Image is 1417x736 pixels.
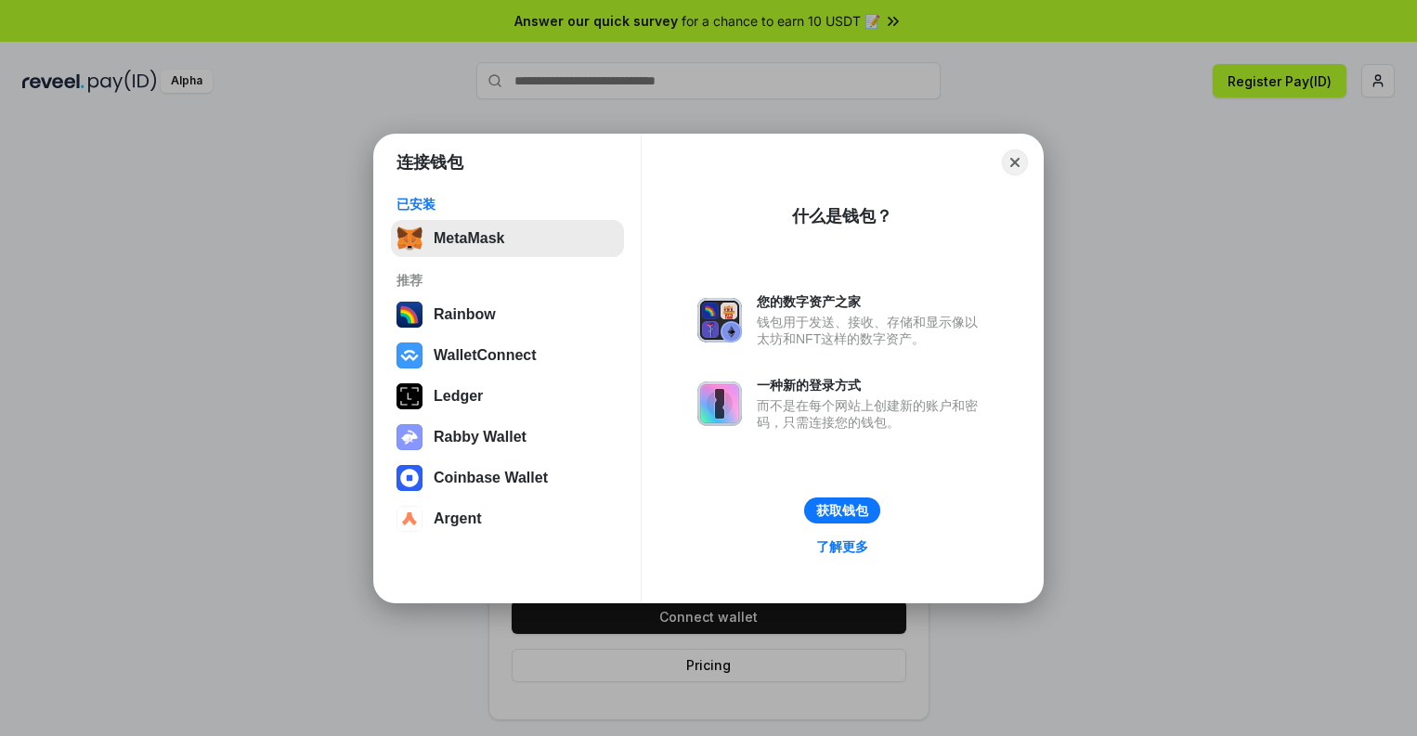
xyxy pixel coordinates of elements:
button: 获取钱包 [804,497,880,523]
div: 了解更多 [816,538,868,555]
button: Ledger [391,378,624,415]
button: Argent [391,500,624,537]
img: svg+xml,%3Csvg%20xmlns%3D%22http%3A%2F%2Fwww.w3.org%2F2000%2Fsvg%22%20fill%3D%22none%22%20viewBox... [697,381,742,426]
div: Argent [434,510,482,527]
div: Rabby Wallet [434,429,526,445]
img: svg+xml,%3Csvg%20xmlns%3D%22http%3A%2F%2Fwww.w3.org%2F2000%2Fsvg%22%20width%3D%2228%22%20height%3... [396,383,422,409]
div: Coinbase Wallet [434,470,548,486]
button: Coinbase Wallet [391,459,624,497]
div: MetaMask [434,230,504,247]
div: Ledger [434,388,483,405]
div: 您的数字资产之家 [757,293,987,310]
img: svg+xml,%3Csvg%20width%3D%2228%22%20height%3D%2228%22%20viewBox%3D%220%200%2028%2028%22%20fill%3D... [396,506,422,532]
div: Rainbow [434,306,496,323]
div: 获取钱包 [816,502,868,519]
button: Rainbow [391,296,624,333]
button: Rabby Wallet [391,419,624,456]
button: MetaMask [391,220,624,257]
img: svg+xml,%3Csvg%20fill%3D%22none%22%20height%3D%2233%22%20viewBox%3D%220%200%2035%2033%22%20width%... [396,226,422,252]
a: 了解更多 [805,535,879,559]
img: svg+xml,%3Csvg%20xmlns%3D%22http%3A%2F%2Fwww.w3.org%2F2000%2Fsvg%22%20fill%3D%22none%22%20viewBox... [697,298,742,342]
img: svg+xml,%3Csvg%20width%3D%2228%22%20height%3D%2228%22%20viewBox%3D%220%200%2028%2028%22%20fill%3D... [396,342,422,368]
div: WalletConnect [434,347,537,364]
img: svg+xml,%3Csvg%20xmlns%3D%22http%3A%2F%2Fwww.w3.org%2F2000%2Fsvg%22%20fill%3D%22none%22%20viewBox... [396,424,422,450]
div: 一种新的登录方式 [757,377,987,394]
div: 已安装 [396,196,618,213]
div: 什么是钱包？ [792,205,892,227]
button: WalletConnect [391,337,624,374]
div: 钱包用于发送、接收、存储和显示像以太坊和NFT这样的数字资产。 [757,314,987,347]
h1: 连接钱包 [396,151,463,174]
button: Close [1002,149,1028,175]
img: svg+xml,%3Csvg%20width%3D%2228%22%20height%3D%2228%22%20viewBox%3D%220%200%2028%2028%22%20fill%3D... [396,465,422,491]
div: 推荐 [396,272,618,289]
div: 而不是在每个网站上创建新的账户和密码，只需连接您的钱包。 [757,397,987,431]
img: svg+xml,%3Csvg%20width%3D%22120%22%20height%3D%22120%22%20viewBox%3D%220%200%20120%20120%22%20fil... [396,302,422,328]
